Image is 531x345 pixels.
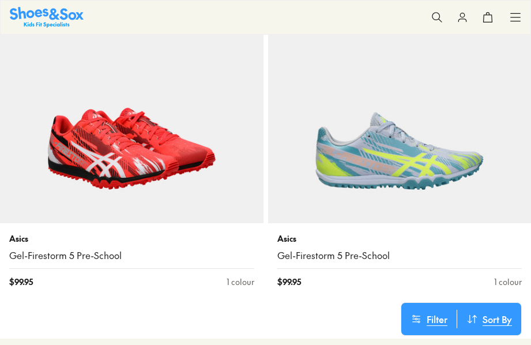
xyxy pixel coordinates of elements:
a: Gel-Firestorm 5 Pre-School [9,249,254,262]
span: $ 99.95 [9,276,33,288]
a: Shoes & Sox [10,7,84,27]
div: 1 colour [227,276,254,288]
p: Asics [277,232,522,245]
span: $ 99.95 [277,276,301,288]
button: Filter [401,310,457,328]
a: Gel-Firestorm 5 Pre-School [277,249,522,262]
button: Sort By [457,310,521,328]
p: Asics [9,232,254,245]
div: 1 colour [494,276,522,288]
span: Sort By [483,312,512,326]
img: SNS_Logo_Responsive.svg [10,7,84,27]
